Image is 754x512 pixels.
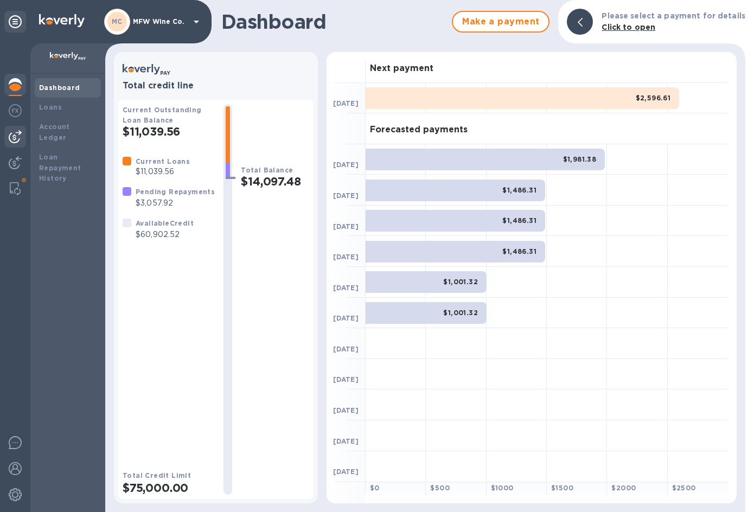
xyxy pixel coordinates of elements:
[136,219,194,227] b: Available Credit
[430,484,450,492] b: $ 500
[221,10,446,33] h1: Dashboard
[39,84,80,92] b: Dashboard
[370,484,380,492] b: $ 0
[136,188,215,196] b: Pending Repayments
[443,309,478,317] b: $1,001.32
[9,104,22,117] img: Foreign exchange
[462,15,540,28] span: Make a payment
[551,484,573,492] b: $ 1500
[672,484,696,492] b: $ 2500
[333,99,359,107] b: [DATE]
[502,186,536,194] b: $1,486.31
[123,481,215,495] h2: $75,000.00
[39,123,70,142] b: Account Ledger
[112,17,123,25] b: MC
[333,375,359,383] b: [DATE]
[602,11,745,20] b: Please select a payment for details
[443,278,478,286] b: $1,001.32
[333,314,359,322] b: [DATE]
[123,81,309,91] h3: Total credit line
[4,11,26,33] div: Unpin categories
[333,161,359,169] b: [DATE]
[611,484,636,492] b: $ 2000
[39,103,62,111] b: Loans
[39,153,81,183] b: Loan Repayment History
[491,484,514,492] b: $ 1000
[136,229,194,240] p: $60,902.52
[333,345,359,353] b: [DATE]
[502,247,536,255] b: $1,486.31
[123,125,215,138] h2: $11,039.56
[333,284,359,292] b: [DATE]
[136,197,215,209] p: $3,057.92
[370,63,433,74] h3: Next payment
[123,106,202,124] b: Current Outstanding Loan Balance
[136,157,190,165] b: Current Loans
[602,23,655,31] b: Click to open
[452,11,549,33] button: Make a payment
[241,166,293,174] b: Total Balance
[333,191,359,200] b: [DATE]
[123,471,191,479] b: Total Credit Limit
[333,253,359,261] b: [DATE]
[333,406,359,414] b: [DATE]
[502,216,536,225] b: $1,486.31
[333,437,359,445] b: [DATE]
[333,468,359,476] b: [DATE]
[241,175,309,188] h2: $14,097.48
[563,155,597,163] b: $1,981.38
[39,14,85,27] img: Logo
[333,222,359,231] b: [DATE]
[636,94,671,102] b: $2,596.61
[136,166,190,177] p: $11,039.56
[370,125,468,135] h3: Forecasted payments
[133,18,187,25] p: MFW Wine Co.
